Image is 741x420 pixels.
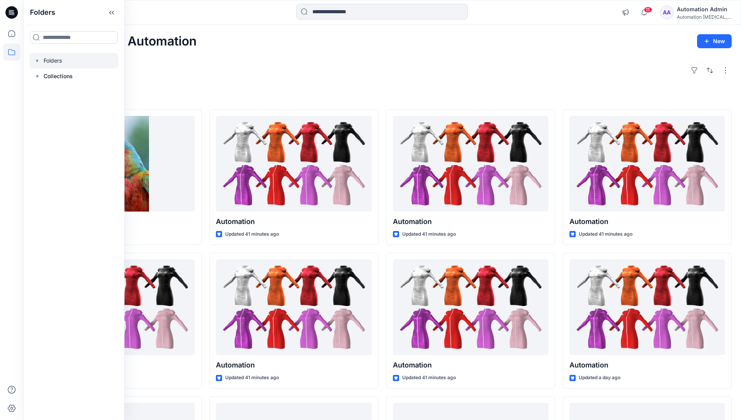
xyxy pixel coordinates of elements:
p: Updated a day ago [579,374,620,382]
p: Automation [216,360,371,371]
a: Automation [393,259,548,355]
p: Updated 41 minutes ago [402,374,456,382]
p: Updated 41 minutes ago [225,230,279,238]
span: 11 [644,7,652,13]
div: AA [660,5,674,19]
a: Automation [216,259,371,355]
p: Updated 41 minutes ago [579,230,632,238]
p: Automation [393,216,548,227]
p: Updated 41 minutes ago [225,374,279,382]
p: Automation [393,360,548,371]
a: Automation [393,116,548,212]
p: Automation [569,360,725,371]
a: Automation [569,259,725,355]
div: Automation [MEDICAL_DATA]... [677,14,731,20]
p: Automation [569,216,725,227]
div: Automation Admin [677,5,731,14]
a: Automation [216,116,371,212]
h4: Styles [33,92,732,101]
a: Automation [569,116,725,212]
p: Updated 41 minutes ago [402,230,456,238]
p: Automation [216,216,371,227]
p: Collections [44,72,73,81]
button: New [697,34,732,48]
